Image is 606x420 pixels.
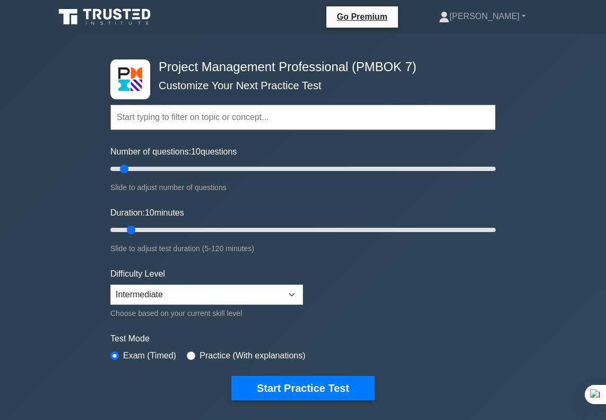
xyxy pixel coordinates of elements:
span: 10 [191,147,201,156]
label: Practice (With explanations) [200,349,305,362]
span: 10 [145,208,154,217]
input: Start typing to filter on topic or concept... [110,105,496,130]
label: Number of questions: questions [110,145,237,158]
label: Duration: minutes [110,207,184,219]
button: Start Practice Test [231,376,375,400]
label: Test Mode [110,332,496,345]
div: Choose based on your current skill level [110,307,303,320]
label: Exam (Timed) [123,349,176,362]
div: Slide to adjust number of questions [110,181,496,194]
h4: Project Management Professional (PMBOK 7) [154,59,444,75]
label: Difficulty Level [110,268,165,280]
div: Slide to adjust test duration (5-120 minutes) [110,242,496,255]
a: Go Premium [331,10,394,23]
a: [PERSON_NAME] [413,6,551,27]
